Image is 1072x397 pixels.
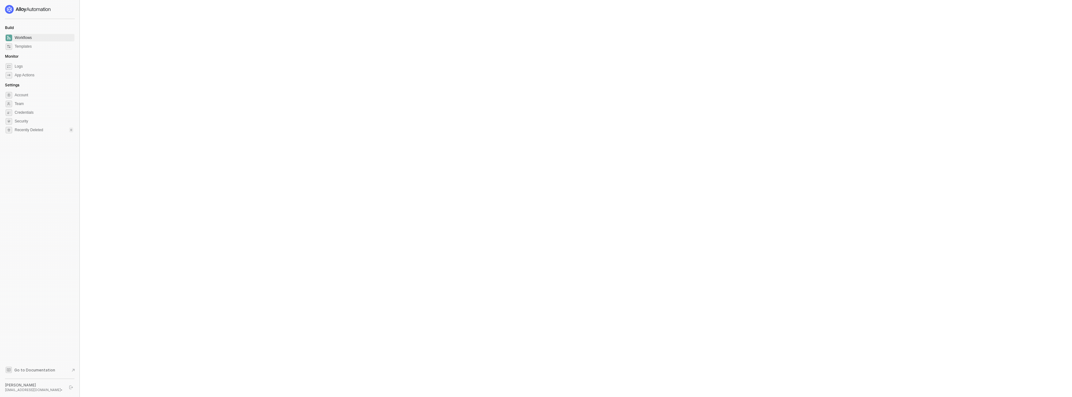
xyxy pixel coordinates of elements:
span: Settings [5,83,19,87]
span: marketplace [6,43,12,50]
span: Templates [15,43,73,50]
span: Go to Documentation [14,367,55,373]
span: Monitor [5,54,19,59]
span: Workflows [15,34,73,41]
span: team [6,101,12,107]
span: Recently Deleted [15,127,43,133]
span: Credentials [15,109,73,116]
span: logout [69,385,73,389]
img: logo [5,5,51,14]
a: logo [5,5,74,14]
span: Logs [15,63,73,70]
span: document-arrow [70,367,76,373]
span: icon-app-actions [6,72,12,79]
span: security [6,118,12,125]
div: [PERSON_NAME] [5,383,64,388]
span: Team [15,100,73,108]
span: dashboard [6,35,12,41]
span: documentation [6,367,12,373]
a: Knowledge Base [5,366,75,374]
span: Build [5,25,14,30]
span: settings [6,92,12,98]
span: icon-logs [6,63,12,70]
span: Security [15,117,73,125]
span: settings [6,127,12,133]
div: [EMAIL_ADDRESS][DOMAIN_NAME] • [5,388,64,392]
div: 0 [69,127,73,132]
div: App Actions [15,73,34,78]
span: credentials [6,109,12,116]
span: Account [15,91,73,99]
